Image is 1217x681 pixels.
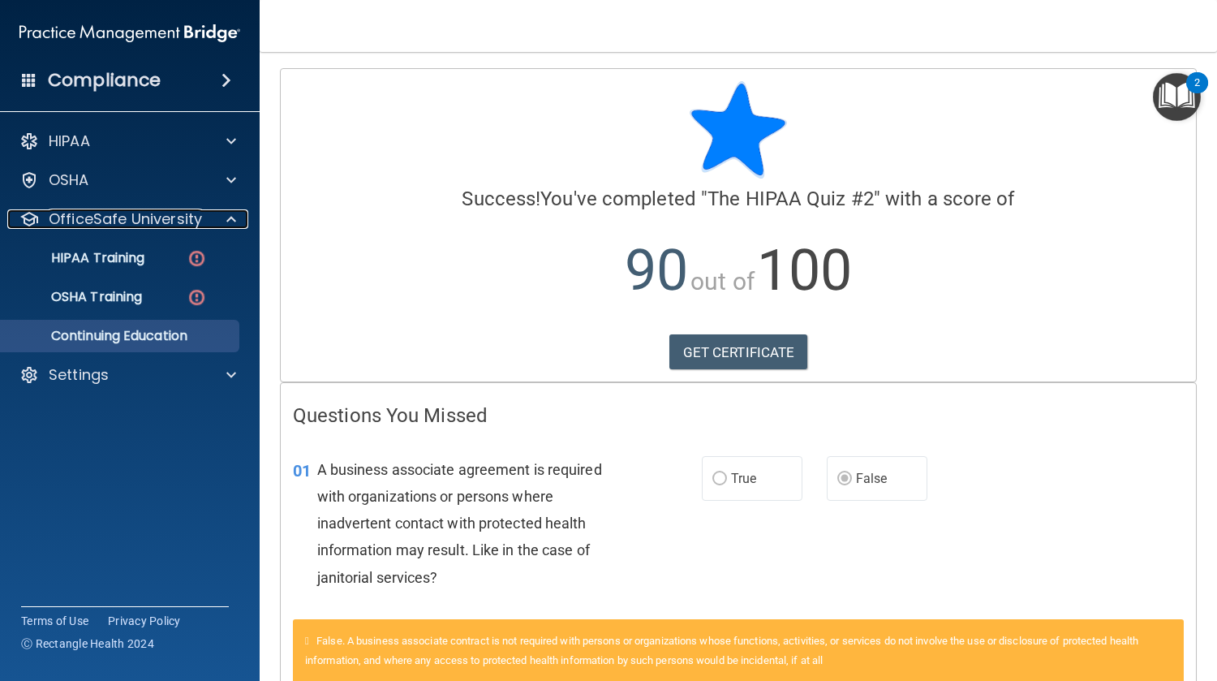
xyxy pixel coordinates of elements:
[11,289,142,305] p: OSHA Training
[317,461,602,586] span: A business associate agreement is required with organizations or persons where inadvertent contac...
[19,365,236,385] a: Settings
[49,209,202,229] p: OfficeSafe University
[712,473,727,485] input: True
[757,237,852,304] span: 100
[293,461,311,481] span: 01
[462,187,540,210] span: Success!
[48,69,161,92] h4: Compliance
[707,187,874,210] span: The HIPAA Quiz #2
[690,267,755,295] span: out of
[21,613,88,629] a: Terms of Use
[293,188,1184,209] h4: You've completed " " with a score of
[187,248,207,269] img: danger-circle.6113f641.png
[625,237,688,304] span: 90
[305,635,1138,666] span: False. A business associate contract is not required with persons or organizations whose function...
[1194,83,1200,104] div: 2
[19,209,236,229] a: OfficeSafe University
[108,613,181,629] a: Privacy Policy
[19,131,236,151] a: HIPAA
[49,131,90,151] p: HIPAA
[1153,73,1201,121] button: Open Resource Center, 2 new notifications
[690,81,787,179] img: blue-star-rounded.9d042014.png
[19,170,236,190] a: OSHA
[837,473,852,485] input: False
[11,328,232,344] p: Continuing Education
[293,405,1184,426] h4: Questions You Missed
[187,287,207,308] img: danger-circle.6113f641.png
[731,471,756,486] span: True
[19,17,240,50] img: PMB logo
[21,636,154,652] span: Ⓒ Rectangle Health 2024
[49,365,109,385] p: Settings
[49,170,89,190] p: OSHA
[11,250,144,266] p: HIPAA Training
[669,334,808,370] a: GET CERTIFICATE
[856,471,888,486] span: False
